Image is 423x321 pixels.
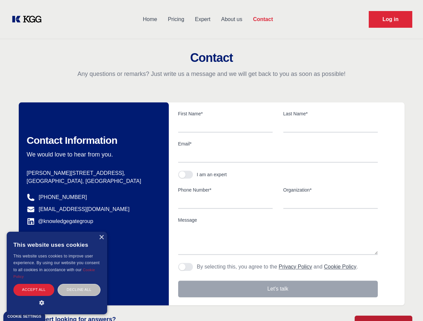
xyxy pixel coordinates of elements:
[390,289,423,321] iframe: Chat Widget
[27,177,158,185] p: [GEOGRAPHIC_DATA], [GEOGRAPHIC_DATA]
[27,217,93,225] a: @knowledgegategroup
[178,140,378,147] label: Email*
[27,134,158,146] h2: Contact Information
[27,169,158,177] p: [PERSON_NAME][STREET_ADDRESS],
[13,237,100,253] div: This website uses cookies
[13,284,54,296] div: Accept all
[162,11,190,28] a: Pricing
[39,205,130,213] a: [EMAIL_ADDRESS][DOMAIN_NAME]
[197,263,358,271] p: By selecting this, you agree to the and .
[27,150,158,158] p: We would love to hear from you.
[99,235,104,240] div: Close
[58,284,100,296] div: Decline all
[178,110,273,117] label: First Name*
[8,70,415,78] p: Any questions or remarks? Just write us a message and we will get back to you as soon as possible!
[216,11,248,28] a: About us
[137,11,162,28] a: Home
[283,187,378,193] label: Organization*
[369,11,412,28] a: Request Demo
[197,171,227,178] div: I am an expert
[283,110,378,117] label: Last Name*
[13,254,99,272] span: This website uses cookies to improve user experience. By using our website you consent to all coo...
[8,51,415,65] h2: Contact
[279,264,312,270] a: Privacy Policy
[7,315,41,318] div: Cookie settings
[324,264,356,270] a: Cookie Policy
[178,217,378,223] label: Message
[248,11,278,28] a: Contact
[39,193,87,201] a: [PHONE_NUMBER]
[178,281,378,297] button: Let's talk
[13,268,95,279] a: Cookie Policy
[11,14,47,25] a: KOL Knowledge Platform: Talk to Key External Experts (KEE)
[178,187,273,193] label: Phone Number*
[190,11,216,28] a: Expert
